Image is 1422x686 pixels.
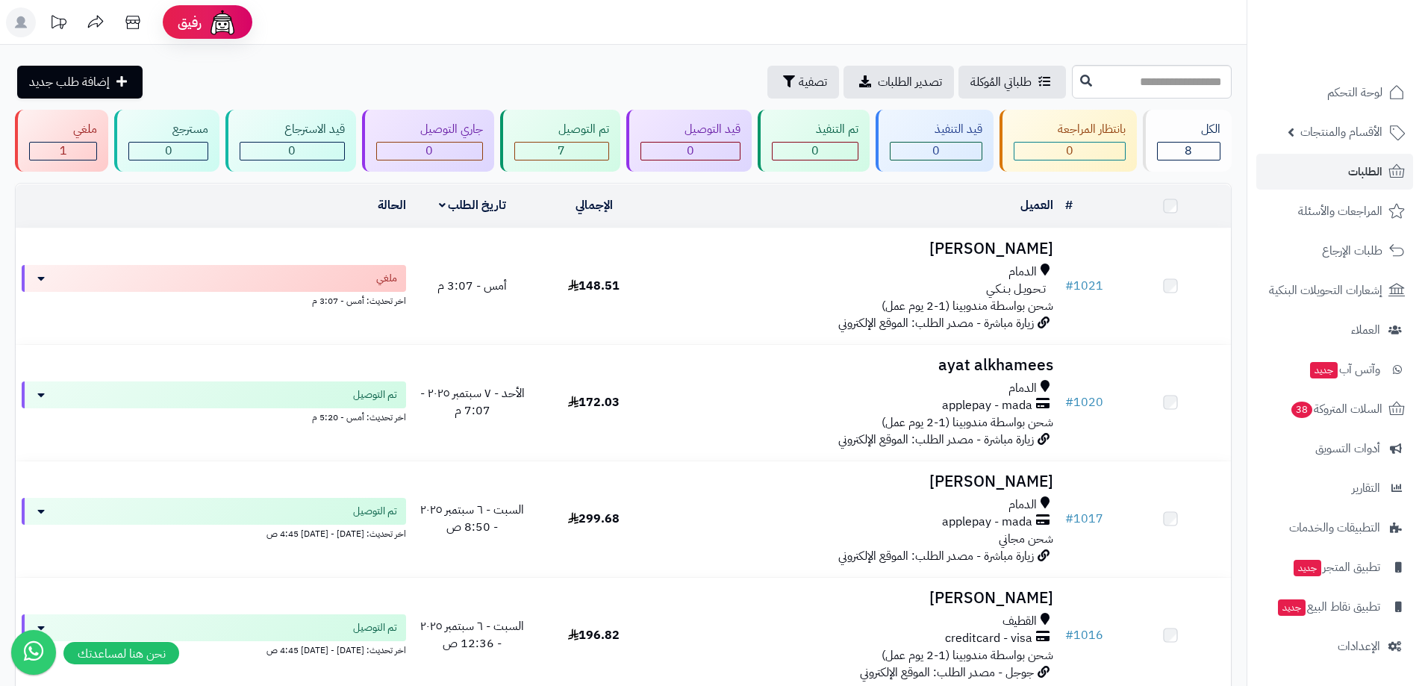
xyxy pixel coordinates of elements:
div: ملغي [29,121,97,138]
span: الإعدادات [1338,636,1380,657]
span: السبت - ٦ سبتمبر ٢٠٢٥ - 8:50 ص [420,501,524,536]
span: إضافة طلب جديد [29,73,110,91]
a: إشعارات التحويلات البنكية [1256,272,1413,308]
a: طلبات الإرجاع [1256,233,1413,269]
a: تصدير الطلبات [843,66,954,99]
a: تحديثات المنصة [40,7,77,41]
span: الأحد - ٧ سبتمبر ٢٠٢٥ - 7:07 م [420,384,525,420]
a: وآتس آبجديد [1256,352,1413,387]
span: أدوات التسويق [1315,438,1380,459]
span: جديد [1310,362,1338,378]
span: المراجعات والأسئلة [1298,201,1382,222]
span: applepay - mada [942,514,1032,531]
a: قيد الاسترجاع 0 [222,110,358,172]
div: اخر تحديث: أمس - 5:20 م [22,408,406,424]
span: 0 [932,142,940,160]
span: # [1065,393,1073,411]
a: التقارير [1256,470,1413,506]
span: جديد [1294,560,1321,576]
div: تم التنفيذ [772,121,858,138]
a: الإجمالي [576,196,613,214]
span: زيارة مباشرة - مصدر الطلب: الموقع الإلكتروني [838,431,1034,449]
a: #1017 [1065,510,1103,528]
span: شحن بواسطة مندوبينا (1-2 يوم عمل) [882,414,1053,431]
span: الدمام [1008,264,1037,281]
span: شحن بواسطة مندوبينا (1-2 يوم عمل) [882,297,1053,315]
span: 299.68 [568,510,620,528]
a: قيد التنفيذ 0 [873,110,996,172]
span: الدمام [1008,380,1037,397]
span: # [1065,626,1073,644]
img: ai-face.png [208,7,237,37]
span: زيارة مباشرة - مصدر الطلب: الموقع الإلكتروني [838,314,1034,332]
button: تصفية [767,66,839,99]
span: التطبيقات والخدمات [1289,517,1380,538]
div: 0 [773,143,858,160]
span: العملاء [1351,319,1380,340]
span: وآتس آب [1309,359,1380,380]
a: لوحة التحكم [1256,75,1413,110]
span: تم التوصيل [353,387,397,402]
a: #1016 [1065,626,1103,644]
div: الكل [1157,121,1220,138]
span: 1 [60,142,67,160]
span: جوجل - مصدر الطلب: الموقع الإلكتروني [860,664,1034,682]
span: 7 [558,142,565,160]
div: قيد التوصيل [640,121,740,138]
span: 0 [1066,142,1073,160]
a: مسترجع 0 [111,110,222,172]
a: المراجعات والأسئلة [1256,193,1413,229]
h3: ayat alkhamees [661,357,1053,374]
div: بانتظار المراجعة [1014,121,1126,138]
span: شحن مجاني [999,530,1053,548]
div: 7 [515,143,608,160]
span: الدمام [1008,496,1037,514]
div: قيد التنفيذ [890,121,982,138]
span: تـحـويـل بـنـكـي [986,281,1046,298]
span: 148.51 [568,277,620,295]
a: الإعدادات [1256,629,1413,664]
span: تطبيق نقاط البيع [1276,596,1380,617]
span: 196.82 [568,626,620,644]
a: أدوات التسويق [1256,431,1413,467]
a: بانتظار المراجعة 0 [997,110,1140,172]
a: تم التنفيذ 0 [755,110,873,172]
div: اخر تحديث: أمس - 3:07 م [22,292,406,308]
h3: [PERSON_NAME] [661,473,1053,490]
h3: [PERSON_NAME] [661,240,1053,258]
a: طلباتي المُوكلة [958,66,1066,99]
span: 0 [165,142,172,160]
span: شحن بواسطة مندوبينا (1-2 يوم عمل) [882,646,1053,664]
span: تم التوصيل [353,504,397,519]
span: 172.03 [568,393,620,411]
span: زيارة مباشرة - مصدر الطلب: الموقع الإلكتروني [838,547,1034,565]
span: طلباتي المُوكلة [970,73,1032,91]
span: applepay - mada [942,397,1032,414]
a: تاريخ الطلب [439,196,507,214]
a: ملغي 1 [12,110,111,172]
a: تطبيق المتجرجديد [1256,549,1413,585]
span: 0 [425,142,433,160]
div: 0 [891,143,981,160]
a: جاري التوصيل 0 [359,110,497,172]
span: طلبات الإرجاع [1322,240,1382,261]
div: 0 [129,143,208,160]
a: العملاء [1256,312,1413,348]
span: تصدير الطلبات [878,73,942,91]
span: 8 [1185,142,1192,160]
span: ملغي [376,271,397,286]
div: قيد الاسترجاع [240,121,344,138]
span: الطلبات [1348,161,1382,182]
a: إضافة طلب جديد [17,66,143,99]
a: تطبيق نقاط البيعجديد [1256,589,1413,625]
span: السبت - ٦ سبتمبر ٢٠٢٥ - 12:36 ص [420,617,524,652]
span: # [1065,510,1073,528]
span: أمس - 3:07 م [437,277,507,295]
span: # [1065,277,1073,295]
a: الطلبات [1256,154,1413,190]
span: 0 [687,142,694,160]
span: القطيف [1002,613,1037,630]
div: اخر تحديث: [DATE] - [DATE] 4:45 ص [22,525,406,540]
a: الحالة [378,196,406,214]
a: تم التوصيل 7 [497,110,623,172]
